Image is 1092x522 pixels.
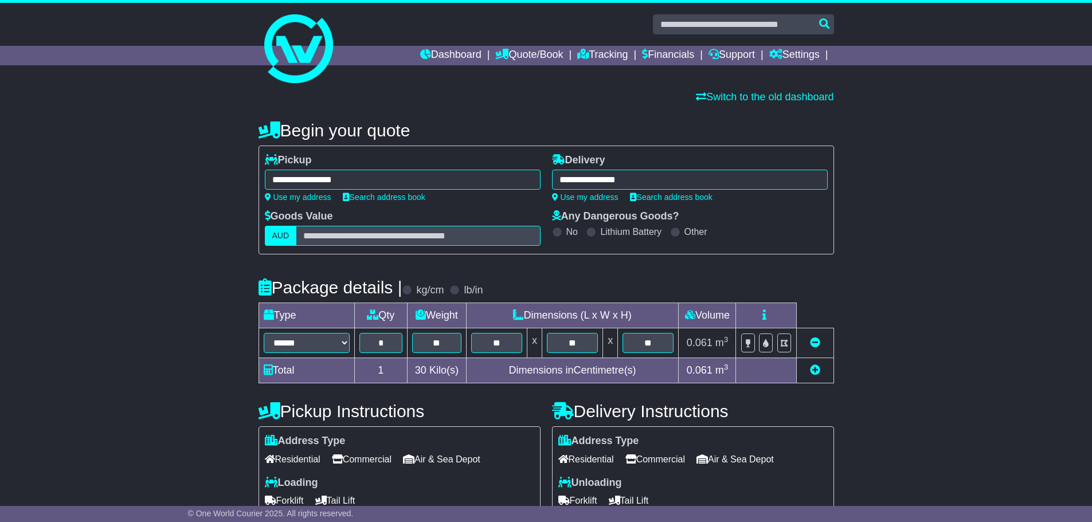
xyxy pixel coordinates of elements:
[259,303,354,328] td: Type
[684,226,707,237] label: Other
[642,46,694,65] a: Financials
[630,193,713,202] a: Search address book
[495,46,563,65] a: Quote/Book
[709,46,755,65] a: Support
[696,91,833,103] a: Switch to the old dashboard
[810,364,820,376] a: Add new item
[408,303,467,328] td: Weight
[558,477,622,489] label: Unloading
[810,337,820,348] a: Remove this item
[558,492,597,509] span: Forklift
[566,226,578,237] label: No
[715,337,729,348] span: m
[715,364,729,376] span: m
[609,492,649,509] span: Tail Lift
[265,435,346,448] label: Address Type
[415,364,426,376] span: 30
[527,328,542,358] td: x
[416,284,444,297] label: kg/cm
[403,450,480,468] span: Air & Sea Depot
[259,278,402,297] h4: Package details |
[679,303,736,328] td: Volume
[265,226,297,246] label: AUD
[724,363,729,371] sup: 3
[343,193,425,202] a: Search address book
[354,303,408,328] td: Qty
[188,509,354,518] span: © One World Courier 2025. All rights reserved.
[724,335,729,344] sup: 3
[265,210,333,223] label: Goods Value
[420,46,482,65] a: Dashboard
[558,435,639,448] label: Address Type
[466,303,679,328] td: Dimensions (L x W x H)
[259,358,354,383] td: Total
[265,477,318,489] label: Loading
[552,210,679,223] label: Any Dangerous Goods?
[464,284,483,297] label: lb/in
[625,450,685,468] span: Commercial
[259,402,541,421] h4: Pickup Instructions
[408,358,467,383] td: Kilo(s)
[265,193,331,202] a: Use my address
[687,337,713,348] span: 0.061
[552,154,605,167] label: Delivery
[769,46,820,65] a: Settings
[696,450,774,468] span: Air & Sea Depot
[577,46,628,65] a: Tracking
[552,402,834,421] h4: Delivery Instructions
[603,328,618,358] td: x
[552,193,619,202] a: Use my address
[687,364,713,376] span: 0.061
[600,226,662,237] label: Lithium Battery
[259,121,834,140] h4: Begin your quote
[354,358,408,383] td: 1
[265,492,304,509] span: Forklift
[265,154,312,167] label: Pickup
[315,492,355,509] span: Tail Lift
[466,358,679,383] td: Dimensions in Centimetre(s)
[332,450,392,468] span: Commercial
[558,450,614,468] span: Residential
[265,450,320,468] span: Residential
